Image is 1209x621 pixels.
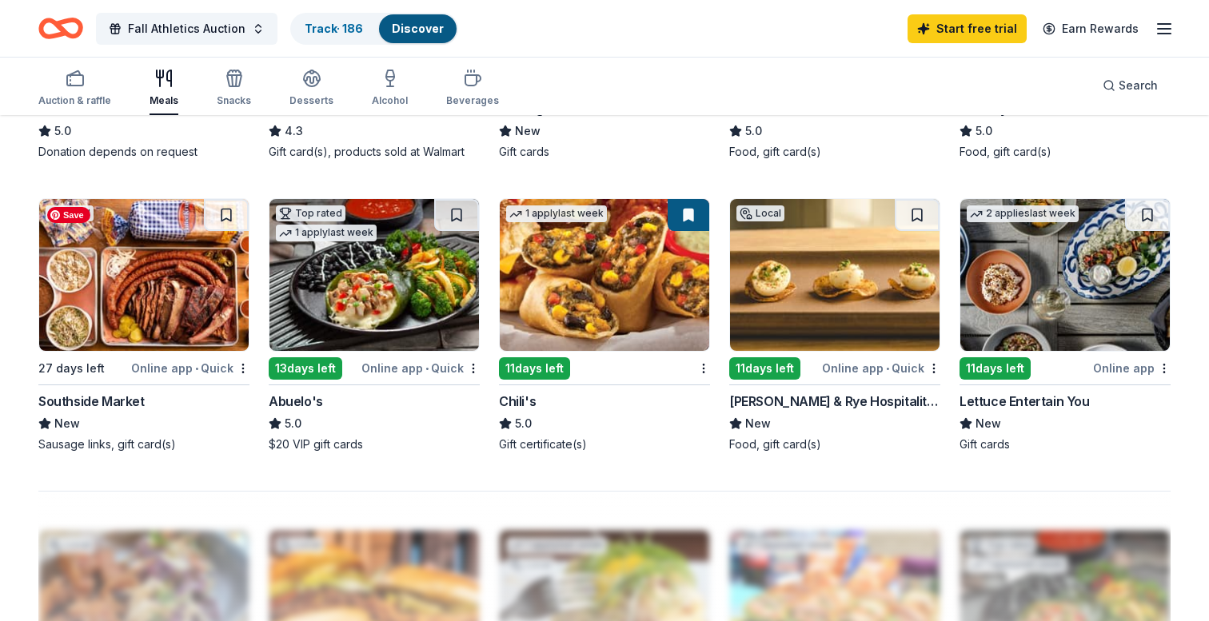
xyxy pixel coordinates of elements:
span: 5.0 [515,414,532,433]
a: Image for Southside MarketLocal27 days leftOnline app•QuickSouthside MarketNewSausage links, gift... [38,198,249,452]
button: Desserts [289,62,333,115]
div: Gift certificate(s) [499,436,710,452]
div: Donation depends on request [38,144,249,160]
a: Image for Chili's1 applylast week11days leftChili's5.0Gift certificate(s) [499,198,710,452]
div: [PERSON_NAME] & Rye Hospitality Group [729,392,940,411]
a: Earn Rewards [1033,14,1148,43]
div: 1 apply last week [506,205,607,222]
a: Image for Emmer & Rye Hospitality GroupLocal11days leftOnline app•Quick[PERSON_NAME] & Rye Hospit... [729,198,940,452]
span: New [745,414,771,433]
div: 1 apply last week [276,225,377,241]
div: Food, gift card(s) [960,144,1171,160]
img: Image for Abuelo's [269,199,479,351]
span: 4.3 [285,121,303,141]
div: 2 applies last week [967,205,1079,222]
div: Auction & raffle [38,94,111,107]
div: Alcohol [372,94,408,107]
button: Search [1090,70,1171,102]
div: Meals [150,94,178,107]
span: Search [1119,76,1158,95]
div: Snacks [217,94,251,107]
div: Food, gift card(s) [729,436,940,452]
a: Home [38,10,83,47]
a: Start free trial [908,14,1027,43]
button: Fall Athletics Auction [96,13,277,45]
div: Southside Market [38,392,145,411]
button: Track· 186Discover [290,13,458,45]
a: Track· 186 [305,22,363,35]
div: Online app Quick [361,358,480,378]
div: Chili's [499,392,536,411]
div: Online app [1093,358,1171,378]
div: 11 days left [960,357,1031,380]
div: Gift cards [960,436,1171,452]
div: Desserts [289,94,333,107]
div: Beverages [446,94,499,107]
span: • [195,362,198,375]
span: 5.0 [54,121,71,141]
button: Beverages [446,62,499,115]
a: Discover [392,22,444,35]
div: Gift card(s), products sold at Walmart [269,144,480,160]
div: 13 days left [269,357,342,380]
div: Abuelo's [269,392,323,411]
span: New [54,414,80,433]
span: Fall Athletics Auction [128,19,245,38]
button: Meals [150,62,178,115]
img: Image for Lettuce Entertain You [960,199,1170,351]
div: Online app Quick [822,358,940,378]
div: Food, gift card(s) [729,144,940,160]
span: • [425,362,429,375]
a: Image for Abuelo's Top rated1 applylast week13days leftOnline app•QuickAbuelo's5.0$20 VIP gift cards [269,198,480,452]
div: Local [46,205,94,221]
div: 11 days left [499,357,570,380]
span: 5.0 [976,121,992,141]
img: Image for Southside Market [39,199,249,351]
span: New [515,121,541,141]
div: Online app Quick [131,358,249,378]
button: Auction & raffle [38,62,111,115]
span: • [886,362,889,375]
img: Image for Chili's [500,199,709,351]
span: Save [47,207,90,223]
span: 5.0 [285,414,301,433]
img: Image for Emmer & Rye Hospitality Group [730,199,940,351]
button: Alcohol [372,62,408,115]
button: Snacks [217,62,251,115]
div: Lettuce Entertain You [960,392,1090,411]
div: 11 days left [729,357,800,380]
div: Sausage links, gift card(s) [38,436,249,452]
div: Local [736,205,784,221]
a: Image for Lettuce Entertain You2 applieslast week11days leftOnline appLettuce Entertain YouNewGif... [960,198,1171,452]
div: 27 days left [38,359,105,378]
span: New [976,414,1001,433]
div: $20 VIP gift cards [269,436,480,452]
div: Top rated [276,205,345,221]
div: Gift cards [499,144,710,160]
span: 5.0 [745,121,762,141]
